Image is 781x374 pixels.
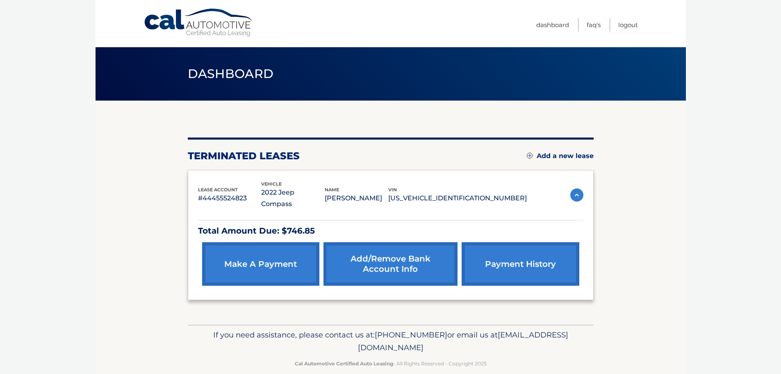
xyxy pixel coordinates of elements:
[325,187,339,193] span: name
[388,193,527,204] p: [US_VEHICLE_IDENTIFICATION_NUMBER]
[618,18,638,32] a: Logout
[325,193,388,204] p: [PERSON_NAME]
[193,359,588,368] p: - All Rights Reserved - Copyright 2025
[198,187,238,193] span: lease account
[193,328,588,355] p: If you need assistance, please contact us at: or email us at
[143,8,254,37] a: Cal Automotive
[323,242,458,286] a: Add/Remove bank account info
[587,18,601,32] a: FAQ's
[188,66,274,81] span: Dashboard
[536,18,569,32] a: Dashboard
[261,181,282,187] span: vehicle
[527,153,533,158] img: add.svg
[375,330,447,340] span: [PHONE_NUMBER]
[261,187,325,210] p: 2022 Jeep Compass
[462,242,579,286] a: payment history
[198,224,583,238] p: Total Amount Due: $746.85
[188,150,300,162] h2: terminated leases
[198,193,262,204] p: #44455524823
[527,152,594,160] a: Add a new lease
[388,187,397,193] span: vin
[202,242,319,286] a: make a payment
[295,360,393,367] strong: Cal Automotive Certified Auto Leasing
[570,188,583,202] img: accordion-active.svg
